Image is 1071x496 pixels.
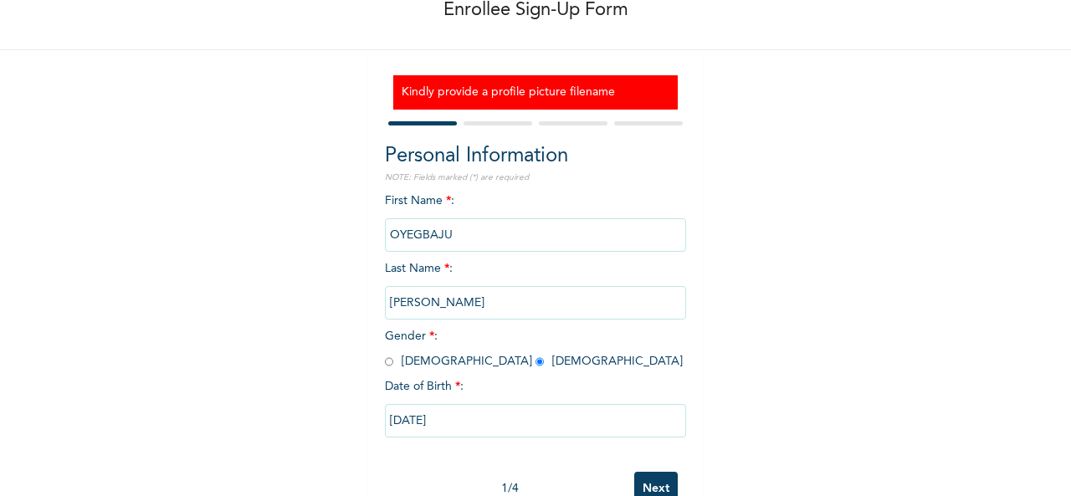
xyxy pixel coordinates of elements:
p: NOTE: Fields marked (*) are required [385,171,686,184]
input: Enter your first name [385,218,686,252]
input: Enter your last name [385,286,686,320]
h2: Personal Information [385,141,686,171]
span: Gender : [DEMOGRAPHIC_DATA] [DEMOGRAPHIC_DATA] [385,330,683,367]
span: Date of Birth : [385,378,464,396]
span: First Name : [385,195,686,241]
input: DD-MM-YYYY [385,404,686,437]
h3: Kindly provide a profile picture filename [402,84,669,101]
span: Last Name : [385,263,686,309]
